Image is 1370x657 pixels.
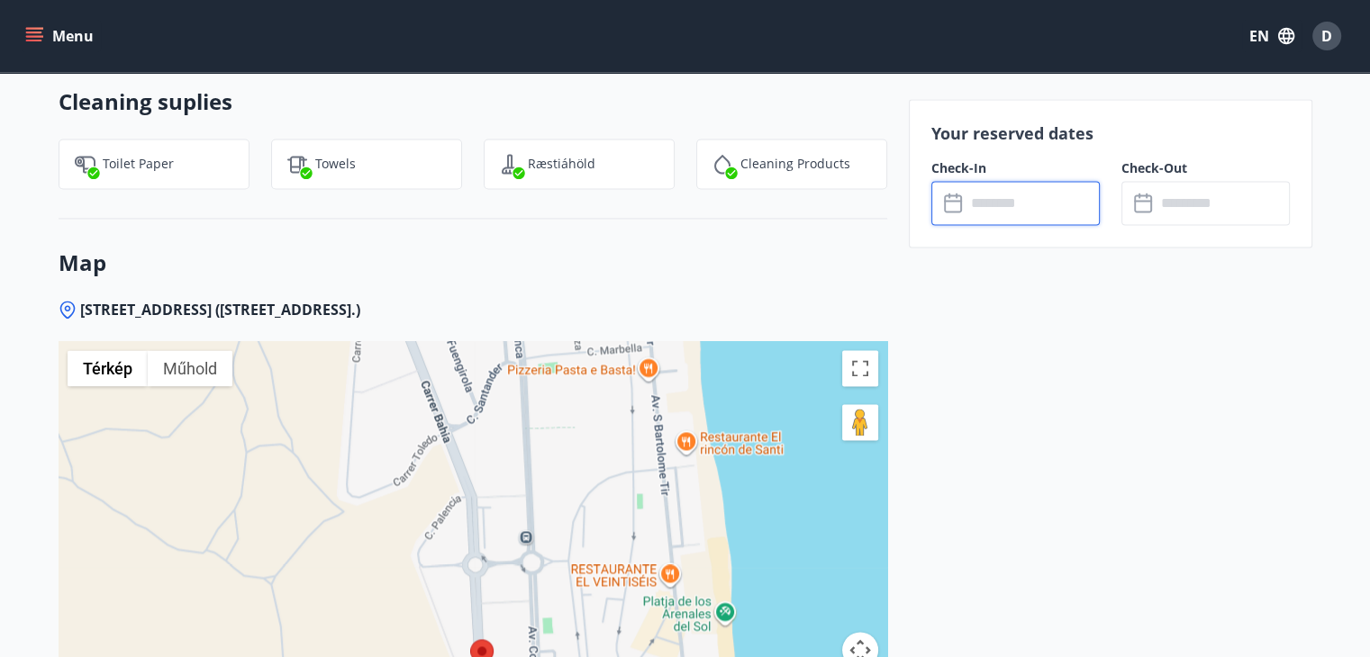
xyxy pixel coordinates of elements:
h3: Map [59,247,887,278]
span: [STREET_ADDRESS] ([STREET_ADDRESS].) [80,300,360,319]
button: D [1305,14,1348,58]
h3: Cleaning suplies [59,86,887,117]
button: menu [22,20,101,52]
label: Check-Out [1121,159,1290,177]
button: Váltás teljes képernyős nézetre [842,350,878,386]
button: EN [1242,20,1302,52]
button: Utcatérkép megjelenítése [68,350,148,386]
img: uiBtL0ikWr40dZiggAgPY6zIBwQcLm3lMVfqTObx.svg [286,153,308,175]
p: Ræstiáhöld [528,155,595,173]
p: Towels [315,155,356,173]
button: Műholdkép megjelenítése [148,350,232,386]
span: D [1321,26,1332,46]
img: saOQRUK9k0plC04d75OSnkMeCb4WtbSIwuaOqe9o.svg [499,153,521,175]
img: IEMZxl2UAX2uiPqnGqR2ECYTbkBjM7IGMvKNT7zJ.svg [712,153,733,175]
p: Cleaning products [740,155,850,173]
p: Your reserved dates [931,121,1290,145]
img: JsUkc86bAWErts0UzsjU3lk4pw2986cAIPoh8Yw7.svg [74,153,95,175]
p: Toilet Paper [103,155,174,173]
label: Check-In [931,159,1100,177]
button: Az Utcakép megnyitásához húzza az emberkét a térképre [842,404,878,440]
